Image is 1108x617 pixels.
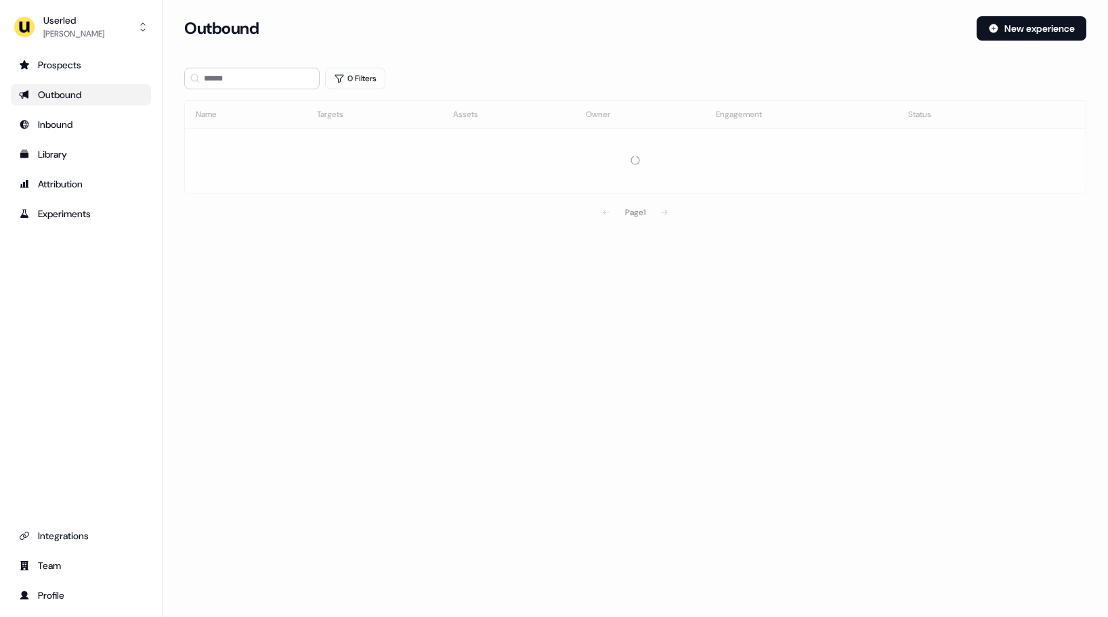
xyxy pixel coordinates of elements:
[19,118,143,131] div: Inbound
[11,84,151,106] a: Go to outbound experience
[19,58,143,72] div: Prospects
[19,207,143,221] div: Experiments
[11,585,151,606] a: Go to profile
[19,88,143,101] div: Outbound
[11,555,151,576] a: Go to team
[11,114,151,135] a: Go to Inbound
[11,203,151,225] a: Go to experiments
[325,68,385,89] button: 0 Filters
[11,143,151,165] a: Go to templates
[19,177,143,191] div: Attribution
[977,16,1086,41] button: New experience
[184,18,259,39] h3: Outbound
[43,27,104,41] div: [PERSON_NAME]
[11,54,151,76] a: Go to prospects
[19,589,143,602] div: Profile
[11,173,151,195] a: Go to attribution
[11,525,151,547] a: Go to integrations
[19,147,143,161] div: Library
[11,11,151,43] button: Userled[PERSON_NAME]
[43,14,104,27] div: Userled
[19,559,143,572] div: Team
[19,529,143,543] div: Integrations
